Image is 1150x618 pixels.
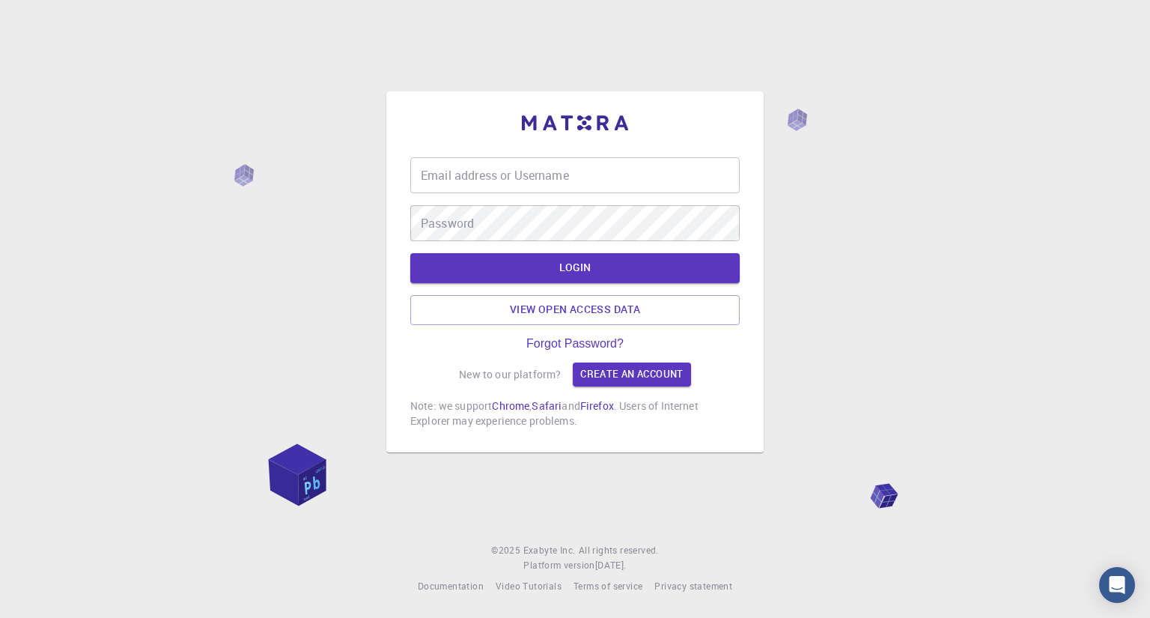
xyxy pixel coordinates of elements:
[595,559,627,571] span: [DATE] .
[595,558,627,573] a: [DATE].
[573,363,690,387] a: Create an account
[574,579,642,594] a: Terms of service
[523,544,576,556] span: Exabyte Inc.
[491,543,523,558] span: © 2025
[410,399,740,428] p: Note: we support , and . Users of Internet Explorer may experience problems.
[532,399,562,413] a: Safari
[1099,567,1135,603] div: Open Intercom Messenger
[496,580,562,592] span: Video Tutorials
[526,337,624,351] a: Forgot Password?
[574,580,642,592] span: Terms of service
[580,399,614,413] a: Firefox
[523,558,594,573] span: Platform version
[459,367,561,382] p: New to our platform?
[654,579,732,594] a: Privacy statement
[496,579,562,594] a: Video Tutorials
[523,543,576,558] a: Exabyte Inc.
[654,580,732,592] span: Privacy statement
[410,253,740,283] button: LOGIN
[418,579,484,594] a: Documentation
[579,543,659,558] span: All rights reserved.
[418,580,484,592] span: Documentation
[410,295,740,325] a: View open access data
[492,399,529,413] a: Chrome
